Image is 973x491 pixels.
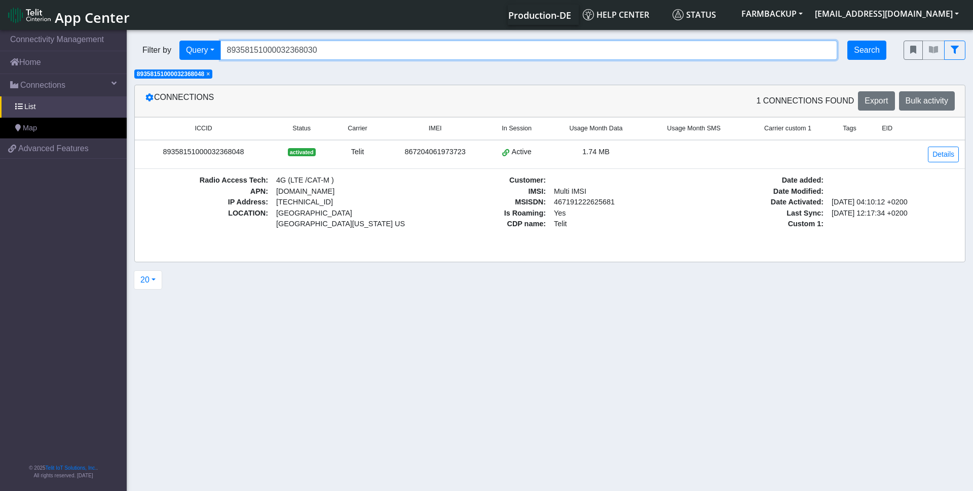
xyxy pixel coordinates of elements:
[882,124,892,133] span: EID
[583,9,649,20] span: Help center
[55,8,130,27] span: App Center
[858,91,894,111] button: Export
[847,41,886,60] button: Search
[390,147,480,158] div: 867204061973723
[550,197,681,208] span: 467191222625681
[419,219,550,230] span: CDP name :
[550,186,681,197] span: Multi IMSI
[46,465,96,471] a: Telit IoT Solutions, Inc.
[141,175,272,186] span: Radio Access Tech :
[756,95,854,107] span: 1 Connections found
[828,197,959,208] span: [DATE] 04:10:12 +0200
[554,209,566,217] span: Yes
[512,147,532,158] span: Active
[179,41,221,60] button: Query
[220,41,838,60] input: Search...
[579,5,668,25] a: Help center
[672,9,684,20] img: status.svg
[23,123,37,134] span: Map
[696,208,828,219] span: Last Sync :
[206,71,210,78] span: ×
[550,219,681,230] span: Telit
[276,219,399,230] span: [GEOGRAPHIC_DATA][US_STATE] US
[419,208,550,219] span: Is Roaming :
[569,124,622,133] span: Usage Month Data
[141,147,266,158] div: 89358151000032368048
[696,197,828,208] span: Date Activated :
[134,44,179,56] span: Filter by
[696,175,828,186] span: Date added :
[134,270,162,290] button: 20
[276,208,399,219] span: [GEOGRAPHIC_DATA]
[419,175,550,186] span: Customer :
[508,9,571,21] span: Production-DE
[292,124,311,133] span: Status
[141,208,272,230] span: LOCATION :
[828,208,959,219] span: [DATE] 12:17:34 +0200
[195,124,212,133] span: ICCID
[429,124,442,133] span: IMEI
[276,198,333,206] span: [TECHNICAL_ID]
[141,186,272,197] span: APN :
[904,41,965,60] div: fitlers menu
[502,124,532,133] span: In Session
[206,71,210,77] button: Close
[419,197,550,208] span: MSISDN :
[735,5,809,23] button: FARMBACKUP
[672,9,716,20] span: Status
[843,124,856,133] span: Tags
[24,101,35,113] span: List
[668,5,735,25] a: Status
[288,148,316,156] span: activated
[137,91,550,111] div: Connections
[337,147,378,158] div: Telit
[8,7,51,23] img: logo-telit-cinterion-gw-new.png
[508,5,571,25] a: Your current platform instance
[696,219,828,230] span: Custom 1 :
[419,186,550,197] span: IMSI :
[20,79,65,91] span: Connections
[696,186,828,197] span: Date Modified :
[764,124,811,133] span: Carrier custom 1
[272,186,403,197] span: [DOMAIN_NAME]
[137,71,204,78] span: 89358151000032368048
[18,143,89,155] span: Advanced Features
[582,148,610,156] span: 1.74 MB
[667,124,721,133] span: Usage Month SMS
[899,91,955,111] button: Bulk activity
[809,5,965,23] button: [EMAIL_ADDRESS][DOMAIN_NAME]
[906,96,948,105] span: Bulk activity
[583,9,594,20] img: knowledge.svg
[141,197,272,208] span: IP Address :
[272,175,403,186] span: 4G (LTE /CAT-M )
[8,4,128,26] a: App Center
[928,147,959,162] a: Details
[865,96,888,105] span: Export
[348,124,367,133] span: Carrier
